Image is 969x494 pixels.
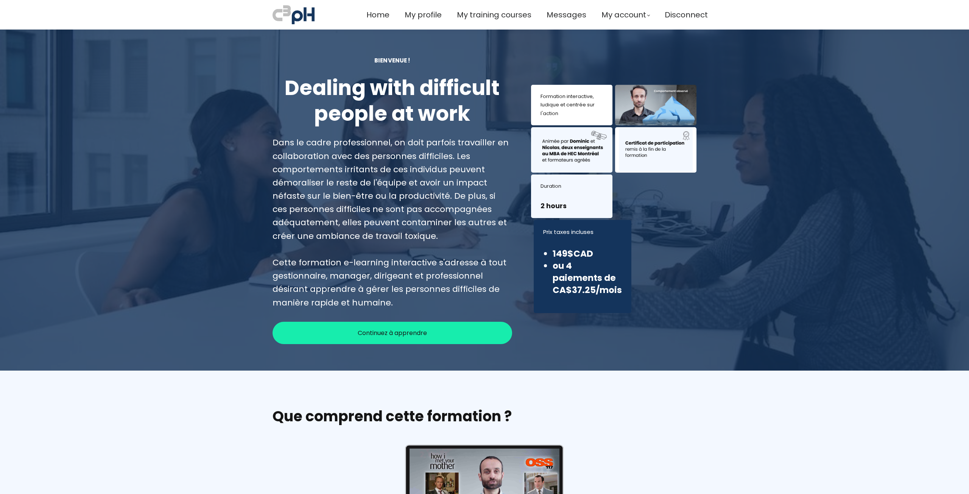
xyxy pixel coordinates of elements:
li: ou 4 paiements de CA$37.25/mois [553,260,622,296]
a: Messages [547,9,586,21]
div: Prix taxes incluses [543,228,622,237]
div: Formation interactive, ludique et centrée sur l'action [541,92,603,117]
a: Disconnect [665,9,708,21]
img: a70bc7685e0efc0bd0b04b3506828469.jpeg [273,4,315,26]
li: 149$CAD [553,248,622,260]
div: Dealing with difficult people at work [273,75,512,126]
a: My training courses [457,9,531,21]
a: Home [366,9,389,21]
h3: 2 hours [541,201,603,210]
div: BIENVENUE ! [273,56,512,65]
span: My account [601,9,646,21]
h2: Que comprend cette formation ? [273,407,696,426]
iframe: chat widget [4,477,81,494]
div: Dans le cadre professionnel, on doit parfois travailler en collaboration avec des personnes diffi... [273,136,512,309]
span: Continuez à apprendre [358,328,427,338]
a: My profile [405,9,442,21]
div: Duration [541,182,603,190]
